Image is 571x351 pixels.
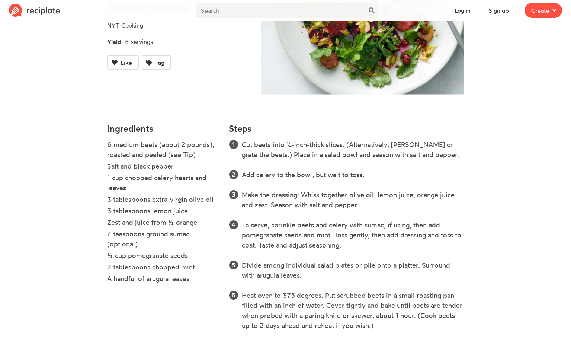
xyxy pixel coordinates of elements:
[107,262,220,274] li: 2 tablespoons chopped mint
[107,229,220,251] li: 2 teaspoons ground sumac (optional)
[242,260,464,280] li: Divide among individual salad plates or pile onto a platter. Surround with arugula leaves.
[196,3,365,18] input: Search
[482,3,516,18] button: Sign up
[242,190,464,210] li: Make the dressing: Whisk together olive oil, lemon juice, orange juice and zest. Season with salt...
[229,124,251,134] h4: Steps
[107,194,220,206] li: 3 tablespoons extra-virgin olive oil
[242,290,464,331] li: Heat oven to 375 degrees. Put scrubbed beets in a small roasting pan filled with an inch of water...
[155,58,164,67] span: Tag
[107,36,125,46] span: Yield
[125,38,153,45] span: 6 servings
[242,170,464,180] li: Add celery to the bowl, but wait to toss.
[121,58,132,67] span: Like
[107,251,220,262] li: ½ cup pomegranate seeds
[142,55,171,70] button: Tag
[107,217,220,229] li: Zest and juice from ½ orange
[107,161,220,173] li: Salt and black pepper
[107,124,220,134] h4: Ingredients
[107,173,220,194] li: 1 cup chopped celery hearts and leaves
[242,140,464,160] li: Cut beets into ¼-inch-thick slices. (Alternatively, [PERSON_NAME] or grate the beets.) Place in a...
[242,220,464,250] li: To serve, sprinkle beets and celery with sumac, if using, then add pomegranate seeds and mint. To...
[525,3,562,18] button: Create
[107,140,220,161] li: 6 medium beets (about 2 pounds), roasted and peeled (see Tip)
[9,4,60,17] img: Reciplate
[107,274,220,285] li: A handful of arugula leaves
[107,55,139,70] button: Like
[531,6,549,15] span: Create
[107,21,249,30] p: NYT Cooking
[448,3,477,18] button: Log in
[107,206,220,217] li: 3 tablespoons lemon juice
